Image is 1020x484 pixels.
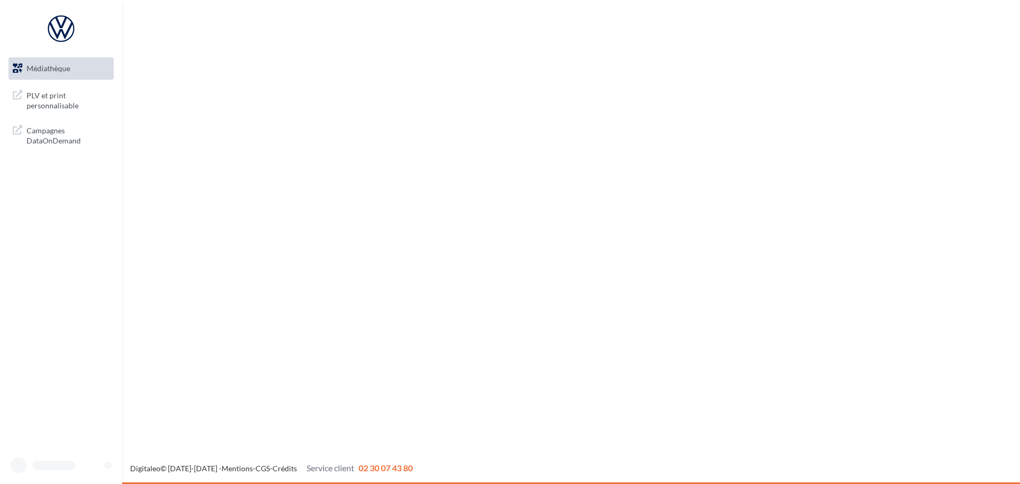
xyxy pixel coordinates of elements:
span: Campagnes DataOnDemand [27,123,109,146]
a: Campagnes DataOnDemand [6,119,116,150]
a: PLV et print personnalisable [6,84,116,115]
span: Médiathèque [27,64,70,73]
span: PLV et print personnalisable [27,88,109,111]
a: Digitaleo [130,464,160,473]
a: CGS [256,464,270,473]
span: Service client [307,463,354,473]
a: Crédits [273,464,297,473]
span: © [DATE]-[DATE] - - - [130,464,413,473]
a: Médiathèque [6,57,116,80]
a: Mentions [222,464,253,473]
span: 02 30 07 43 80 [359,463,413,473]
